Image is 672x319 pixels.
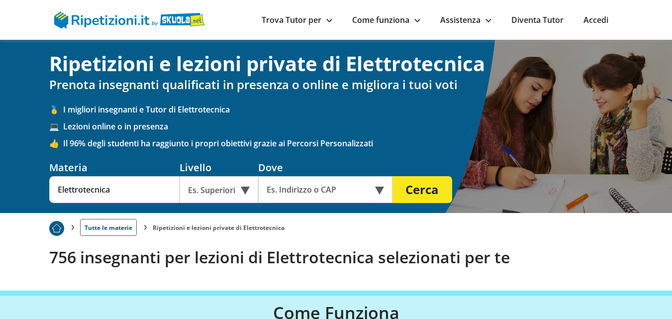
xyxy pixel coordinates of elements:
div: Es. Superiori [180,176,258,203]
button: Cerca [392,176,452,203]
span: 💻 [49,121,63,132]
img: logo Skuola.net | Ripetizioni.it [54,11,205,28]
h2: 756 insegnanti per lezioni di Elettrotecnica selezionati per te [49,248,623,267]
a: Tutte le materie [80,219,137,236]
span: 👍 [49,138,63,149]
a: Trova Tutor per [262,14,332,25]
a: Diventa Tutor [511,14,564,25]
span: Lezioni online o in presenza [63,121,623,132]
div: Dove [258,161,392,174]
nav: breadcrumb d-none d-tablet-block [49,213,623,236]
div: Livello [180,161,258,174]
img: Piu prenotato [49,221,64,236]
input: Es. Matematica [49,176,180,203]
li: Ripetizioni e lezioni private di Elettrotecnica [153,223,285,232]
div: Materia [49,161,180,174]
h1: Ripetizioni e lezioni private di Elettrotecnica [49,52,623,76]
a: logo Skuola.net | Ripetizioni.it [54,13,205,24]
a: Assistenza [440,14,491,25]
span: I migliori insegnanti e Tutor di Elettrotecnica [63,104,623,115]
a: Come funziona [352,14,420,25]
h2: Prenota insegnanti qualificati in presenza o online e migliora i tuoi voti [49,78,623,92]
input: Es. Indirizzo o CAP [258,176,379,203]
span: Il 96% degli studenti ha raggiunto i propri obiettivi grazie ai Percorsi Personalizzati [63,138,623,149]
a: Accedi [583,14,608,25]
span: 🥇 [49,104,63,115]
